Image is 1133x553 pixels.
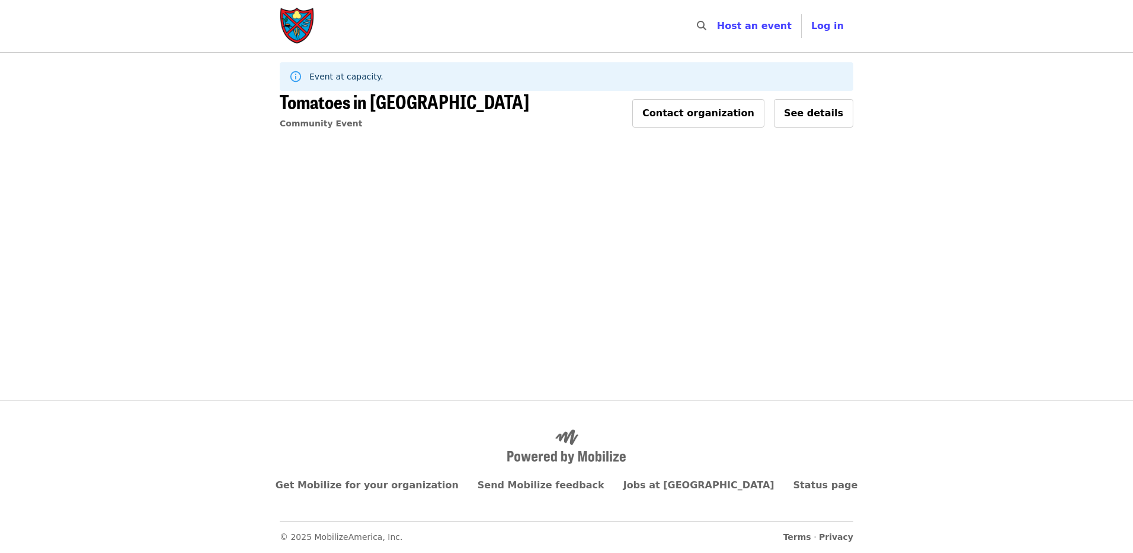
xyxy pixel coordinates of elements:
span: Tomatoes in [GEOGRAPHIC_DATA] [280,87,529,115]
img: Powered by Mobilize [507,430,626,464]
span: See details [784,107,843,119]
button: See details [774,99,853,128]
img: Society of St. Andrew - Home [280,7,315,45]
a: Status page [793,479,858,491]
span: Event at capacity. [309,72,383,81]
span: Log in [811,20,844,31]
nav: Secondary footer navigation [280,521,853,544]
a: Get Mobilize for your organization [276,479,459,491]
button: Log in [802,14,853,38]
button: Contact organization [632,99,764,128]
a: Privacy [819,532,853,542]
a: Jobs at [GEOGRAPHIC_DATA] [623,479,774,491]
span: · [783,531,853,544]
a: Community Event [280,119,362,128]
span: Contact organization [642,107,754,119]
i: search icon [697,20,706,31]
a: Terms [783,532,811,542]
a: Send Mobilize feedback [478,479,604,491]
span: © 2025 MobilizeAmerica, Inc. [280,532,403,542]
a: Host an event [717,20,792,31]
input: Search [713,12,723,40]
nav: Primary footer navigation [280,478,853,492]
